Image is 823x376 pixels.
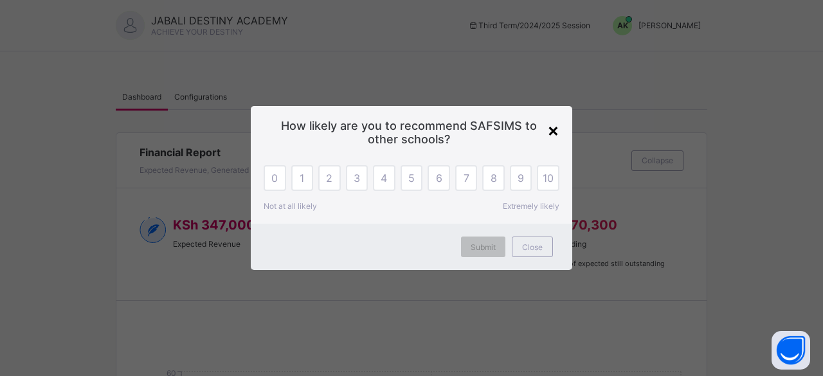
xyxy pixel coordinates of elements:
[464,172,469,184] span: 7
[408,172,415,184] span: 5
[471,242,496,252] span: Submit
[270,119,553,146] span: How likely are you to recommend SAFSIMS to other schools?
[547,119,559,141] div: ×
[522,242,543,252] span: Close
[381,172,387,184] span: 4
[543,172,554,184] span: 10
[300,172,304,184] span: 1
[491,172,497,184] span: 8
[326,172,332,184] span: 2
[354,172,360,184] span: 3
[518,172,524,184] span: 9
[503,201,559,211] span: Extremely likely
[436,172,442,184] span: 6
[264,201,317,211] span: Not at all likely
[772,331,810,370] button: Open asap
[264,165,286,191] div: 0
